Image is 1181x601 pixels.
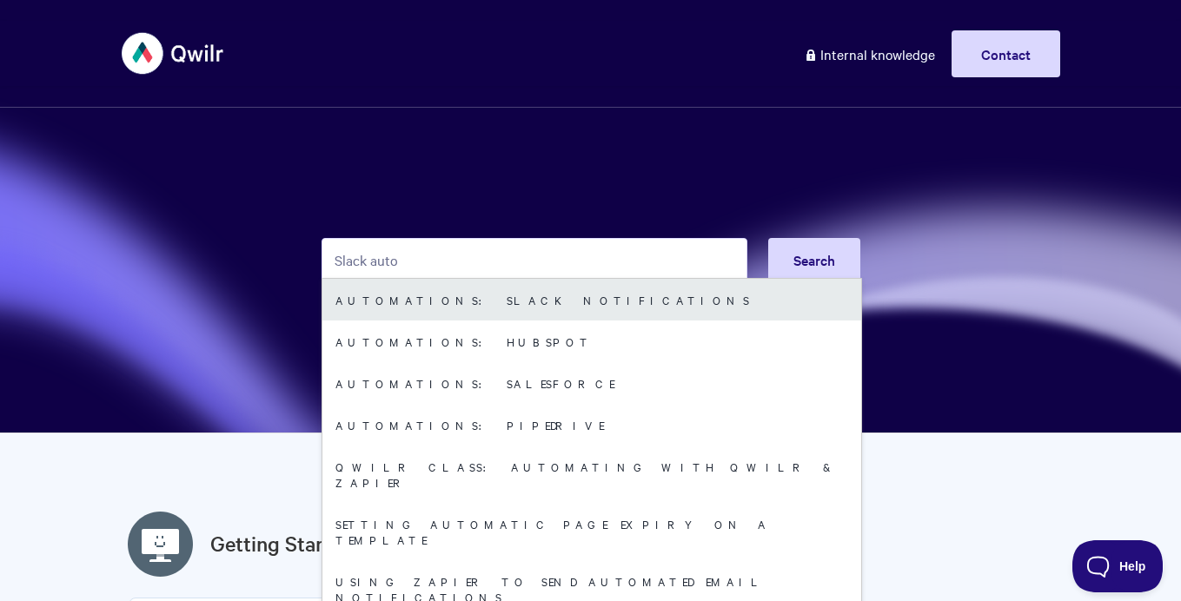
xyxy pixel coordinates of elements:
[322,279,861,320] a: Automations: Slack Notifications
[952,30,1060,77] a: Contact
[322,362,861,404] a: Automations: Salesforce
[768,238,860,281] button: Search
[322,320,861,362] a: Automations: HubSpot
[322,446,861,503] a: Qwilr Class: Automating with Qwilr & Zapier
[322,503,861,560] a: Setting Automatic Page Expiry on a Template
[122,21,225,86] img: Qwilr Help Center
[322,238,747,281] input: Search the knowledge base
[791,30,948,77] a: Internal knowledge
[793,250,835,269] span: Search
[322,404,861,446] a: Automations: Pipedrive
[210,528,354,559] a: Getting Started
[1072,540,1164,592] iframe: Toggle Customer Support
